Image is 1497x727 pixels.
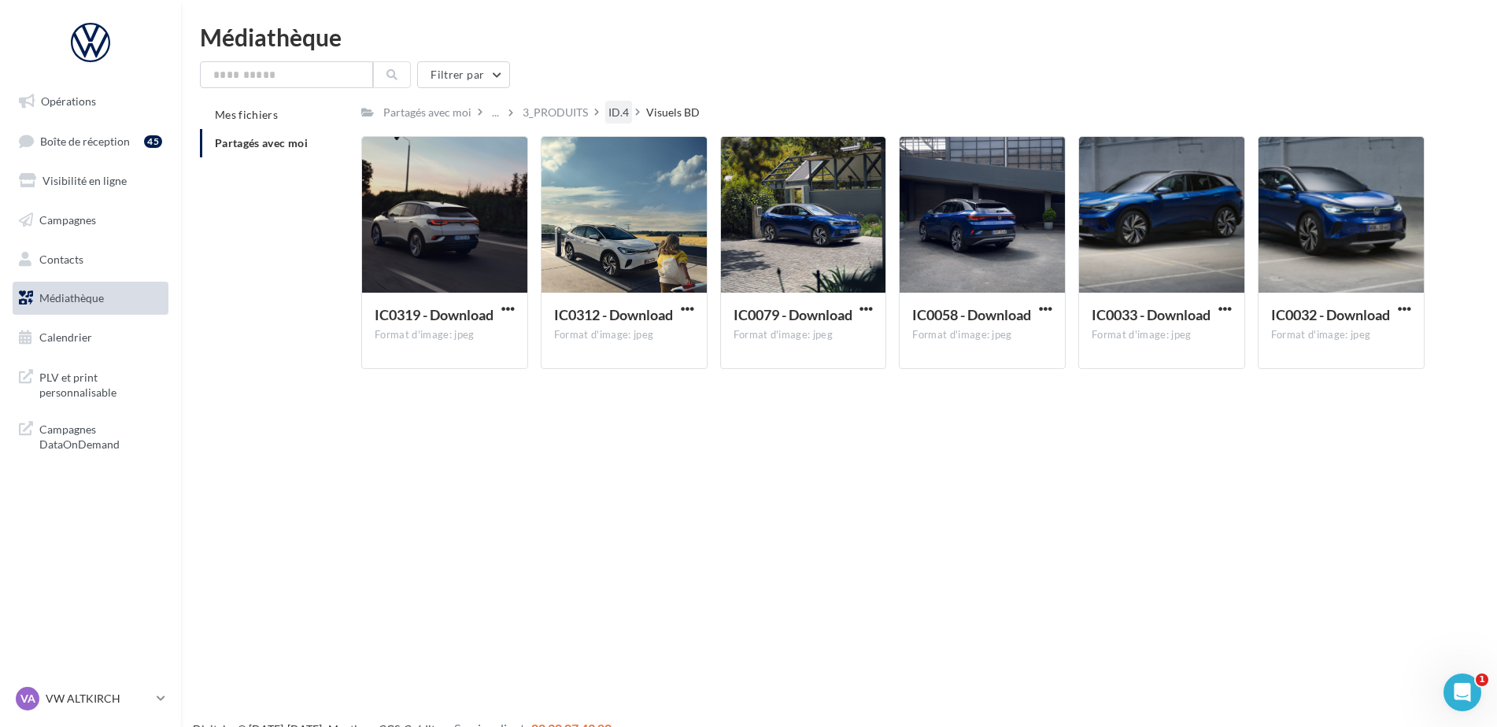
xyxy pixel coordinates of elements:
[9,282,172,315] a: Médiathèque
[489,101,502,124] div: ...
[734,306,852,323] span: IC0079 - Download
[39,291,104,304] span: Médiathèque
[375,328,515,342] div: Format d'image: jpeg
[1271,328,1411,342] div: Format d'image: jpeg
[200,25,1478,49] div: Médiathèque
[40,134,130,147] span: Boîte de réception
[383,105,471,120] div: Partagés avec moi
[39,252,83,265] span: Contacts
[46,691,150,707] p: VW ALTKIRCH
[9,204,172,237] a: Campagnes
[39,330,92,344] span: Calendrier
[523,105,588,120] div: 3_PRODUITS
[554,328,694,342] div: Format d'image: jpeg
[215,108,278,121] span: Mes fichiers
[912,328,1052,342] div: Format d'image: jpeg
[39,419,162,452] span: Campagnes DataOnDemand
[734,328,874,342] div: Format d'image: jpeg
[144,135,162,148] div: 45
[9,164,172,197] a: Visibilité en ligne
[215,136,308,149] span: Partagés avec moi
[9,360,172,407] a: PLV et print personnalisable
[39,367,162,400] span: PLV et print personnalisable
[9,124,172,158] a: Boîte de réception45
[9,85,172,118] a: Opérations
[417,61,510,88] button: Filtrer par
[1476,673,1488,686] span: 1
[912,306,1031,323] span: IC0058 - Download
[646,105,700,120] div: Visuels BD
[9,412,172,459] a: Campagnes DataOnDemand
[20,691,35,707] span: VA
[9,243,172,276] a: Contacts
[1443,673,1481,711] iframe: Intercom live chat
[9,321,172,354] a: Calendrier
[43,174,127,187] span: Visibilité en ligne
[375,306,493,323] span: IC0319 - Download
[41,94,96,108] span: Opérations
[1271,306,1390,323] span: IC0032 - Download
[1092,328,1232,342] div: Format d'image: jpeg
[554,306,673,323] span: IC0312 - Download
[608,105,629,120] div: ID.4
[39,213,96,227] span: Campagnes
[13,684,168,714] a: VA VW ALTKIRCH
[1092,306,1211,323] span: IC0033 - Download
